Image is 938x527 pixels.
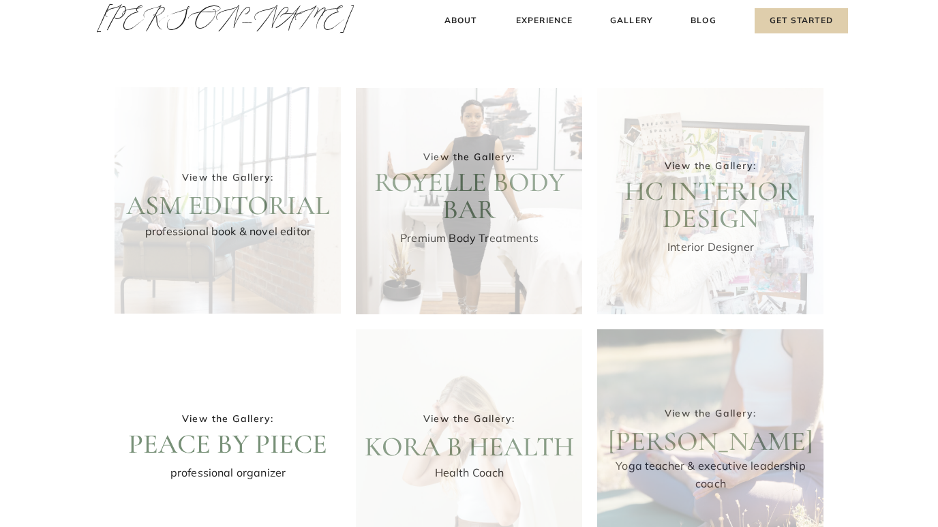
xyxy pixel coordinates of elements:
a: Blog [688,14,719,28]
a: Gallery [609,14,654,28]
a: Experience [514,14,575,28]
a: Get Started [755,8,848,33]
a: About [440,14,481,28]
